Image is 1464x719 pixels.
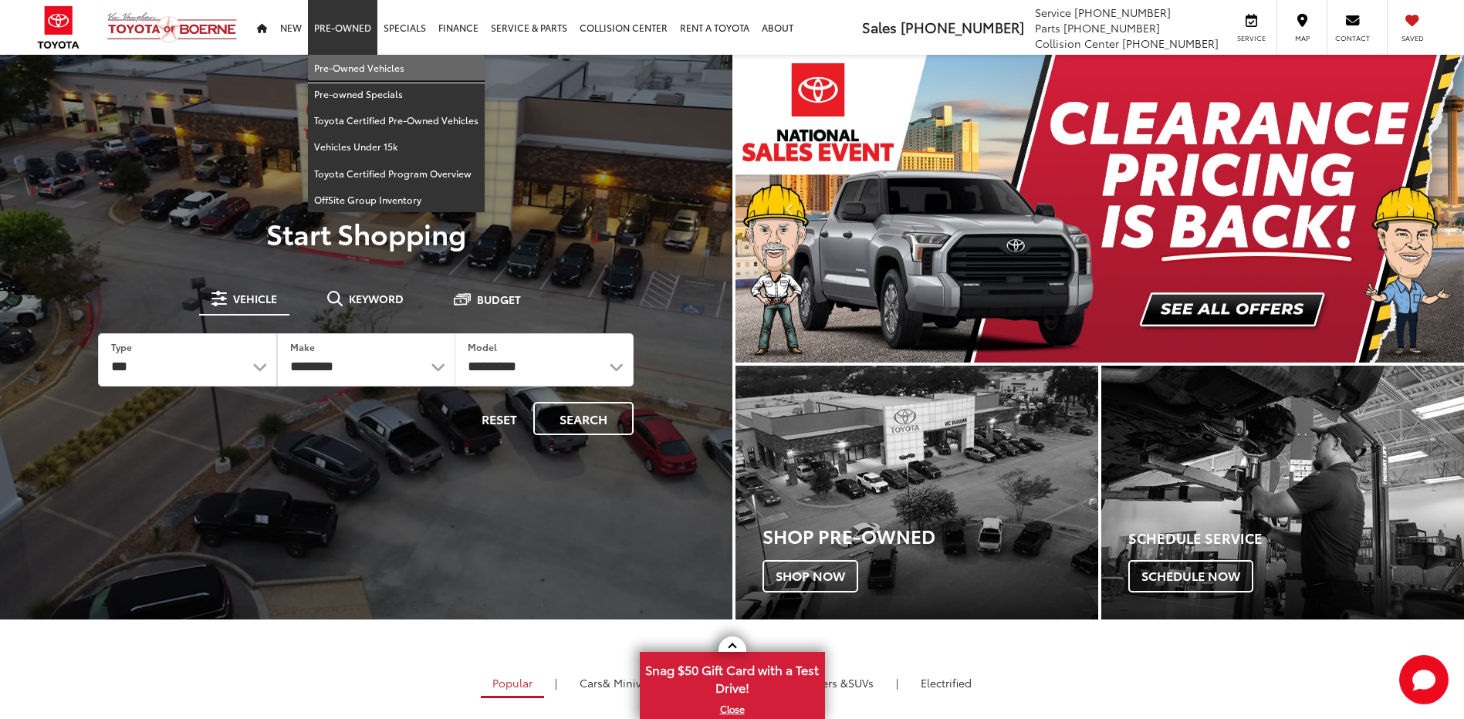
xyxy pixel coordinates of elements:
[901,17,1024,37] span: [PHONE_NUMBER]
[1035,20,1060,35] span: Parts
[1035,5,1071,20] span: Service
[468,402,530,435] button: Reset
[111,340,132,353] label: Type
[107,12,238,43] img: Vic Vaughan Toyota of Boerne
[641,653,823,700] span: Snag $50 Gift Card with a Test Drive!
[603,675,654,690] span: & Minivan
[1395,33,1429,43] span: Saved
[468,340,497,353] label: Model
[735,86,845,332] button: Click to view previous picture.
[1074,5,1171,20] span: [PHONE_NUMBER]
[477,294,521,305] span: Budget
[1234,33,1269,43] span: Service
[568,670,666,696] a: Cars
[1354,86,1464,332] button: Click to view next picture.
[892,675,902,690] li: |
[762,525,1098,545] h3: Shop Pre-Owned
[1063,20,1160,35] span: [PHONE_NUMBER]
[65,218,668,248] p: Start Shopping
[1335,33,1370,43] span: Contact
[308,133,485,160] a: Vehicles Under 15k
[1101,366,1464,619] a: Schedule Service Schedule Now
[1128,560,1253,592] span: Schedule Now
[533,402,634,435] button: Search
[1128,531,1464,546] h4: Schedule Service
[308,81,485,107] a: Pre-owned Specials
[551,675,561,690] li: |
[308,160,485,187] a: Toyota Certified Program Overview
[349,293,404,304] span: Keyword
[290,340,315,353] label: Make
[1035,35,1119,51] span: Collision Center
[735,366,1098,619] div: Toyota
[233,293,277,304] span: Vehicle
[1399,655,1449,704] button: Toggle Chat Window
[1285,33,1319,43] span: Map
[308,107,485,133] a: Toyota Certified Pre-Owned Vehicles
[862,17,897,37] span: Sales
[308,55,485,81] a: Pre-Owned Vehicles
[1122,35,1219,51] span: [PHONE_NUMBER]
[735,366,1098,619] a: Shop Pre-Owned Shop Now
[769,670,885,696] a: SUVs
[481,670,544,698] a: Popular
[1399,655,1449,704] svg: Start Chat
[909,670,983,696] a: Electrified
[1101,366,1464,619] div: Toyota
[762,560,858,592] span: Shop Now
[308,187,485,212] a: OffSite Group Inventory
